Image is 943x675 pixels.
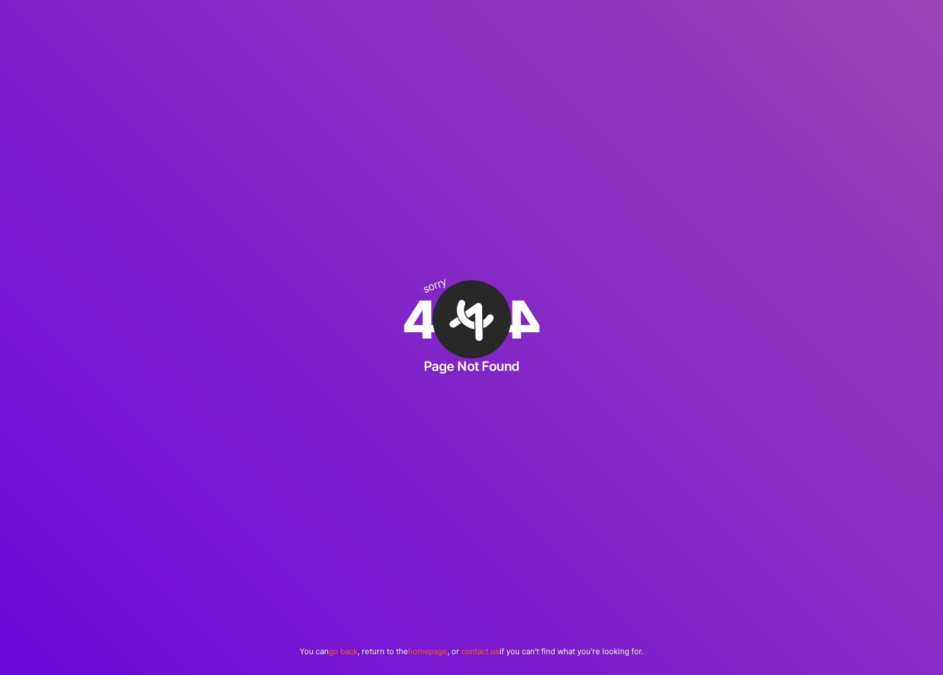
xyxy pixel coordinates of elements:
[419,267,524,372] img: A·Team
[300,646,643,657] p: You can , return to the , or if you can't find what you're looking for.
[329,646,357,656] a: go back
[506,314,542,325] span: 4
[402,280,542,358] div: 4
[424,358,520,374] h2: Page Not Found
[421,276,448,295] div: sorry
[408,646,447,656] a: homepage
[461,646,499,656] a: contact us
